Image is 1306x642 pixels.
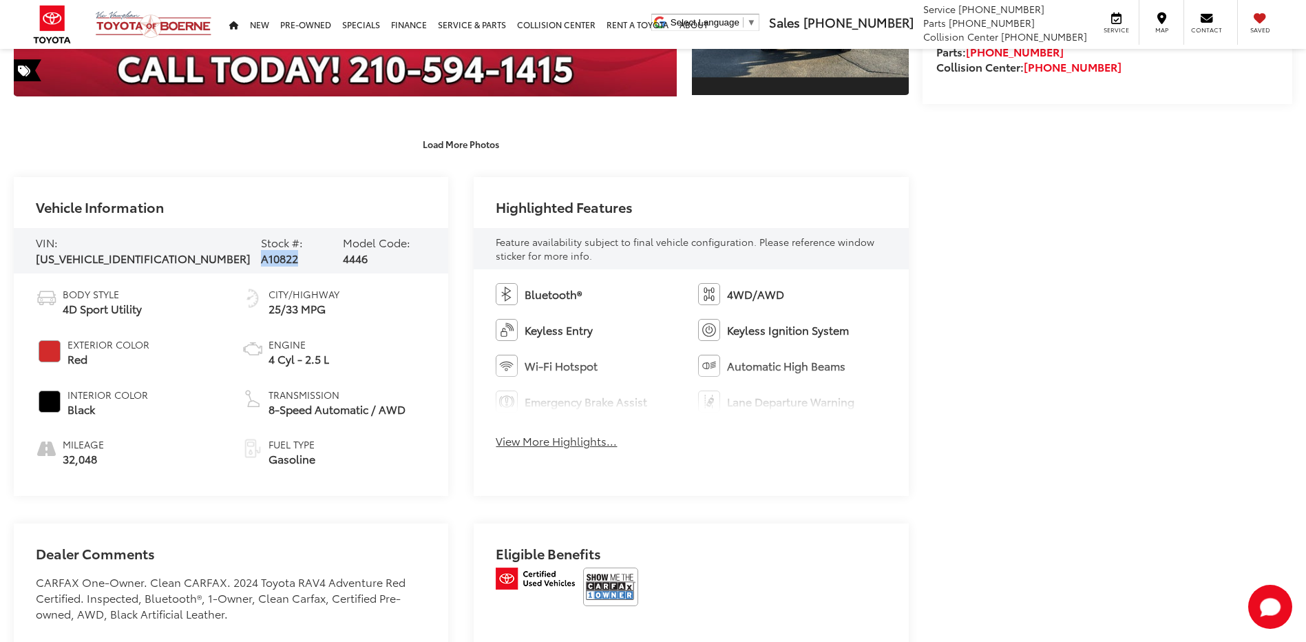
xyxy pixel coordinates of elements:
h2: Vehicle Information [36,199,164,214]
span: Collision Center [923,30,998,43]
img: Toyota Certified Used Vehicles [496,568,575,590]
span: Keyless Entry [525,322,593,338]
h2: Highlighted Features [496,199,633,214]
span: Service [923,2,956,16]
span: Parts [923,16,946,30]
h2: Dealer Comments [36,546,426,574]
span: Feature availability subject to final vehicle configuration. Please reference window sticker for ... [496,235,874,262]
span: Mileage [63,437,104,451]
span: Saved [1245,25,1275,34]
span: Engine [268,338,329,351]
span: Service [1101,25,1132,34]
span: Model Code: [343,234,410,250]
span: Exterior Color [67,338,149,351]
img: Keyless Ignition System [698,319,720,341]
span: Sales [769,13,800,31]
span: Red [67,351,149,367]
span: 4WD/AWD [727,287,784,302]
button: Load More Photos [413,132,509,156]
span: Special [14,59,41,81]
img: Bluetooth® [496,283,518,305]
img: Keyless Entry [496,319,518,341]
span: Fuel Type [268,437,315,451]
span: Body Style [63,287,142,301]
span: ▼ [747,17,756,28]
span: Interior Color [67,388,148,402]
span: A10822 [261,250,298,266]
span: [PHONE_NUMBER] [949,16,1035,30]
span: VIN: [36,234,58,250]
span: [PHONE_NUMBER] [1001,30,1087,43]
span: Contact [1191,25,1222,34]
strong: Collision Center: [936,59,1121,74]
span: Keyless Ignition System [727,322,849,338]
svg: Start Chat [1248,585,1292,629]
span: #D22B2B [39,340,61,362]
img: 4WD/AWD [698,283,720,305]
img: Vic Vaughan Toyota of Boerne [95,10,212,39]
span: 4 Cyl - 2.5 L [268,351,329,367]
span: 4446 [343,250,368,266]
img: Fuel Economy [242,287,264,309]
a: [PHONE_NUMBER] [1024,59,1121,74]
span: Gasoline [268,451,315,467]
span: 8-Speed Automatic / AWD [268,402,406,417]
span: [PHONE_NUMBER] [803,13,914,31]
img: Automatic High Beams [698,355,720,377]
img: CarFax One Owner [583,568,638,606]
strong: Parts: [936,43,1064,59]
span: Transmission [268,388,406,402]
span: Map [1146,25,1177,34]
span: Black [67,402,148,417]
span: Bluetooth® [525,287,582,302]
span: 4D Sport Utility [63,301,142,317]
span: Select Language [671,17,739,28]
span: City/Highway [268,287,339,301]
span: [US_VEHICLE_IDENTIFICATION_NUMBER] [36,250,251,266]
button: View More Highlights... [496,433,617,449]
img: Wi-Fi Hotspot [496,355,518,377]
span: #000000 [39,391,61,413]
span: Stock #: [261,234,303,250]
span: ​ [743,17,744,28]
i: mileage icon [36,437,56,457]
span: 32,048 [63,451,104,467]
h2: Eligible Benefits [496,546,886,568]
span: [PHONE_NUMBER] [958,2,1044,16]
a: [PHONE_NUMBER] [966,43,1064,59]
button: Toggle Chat Window [1248,585,1292,629]
span: 25/33 MPG [268,301,339,317]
